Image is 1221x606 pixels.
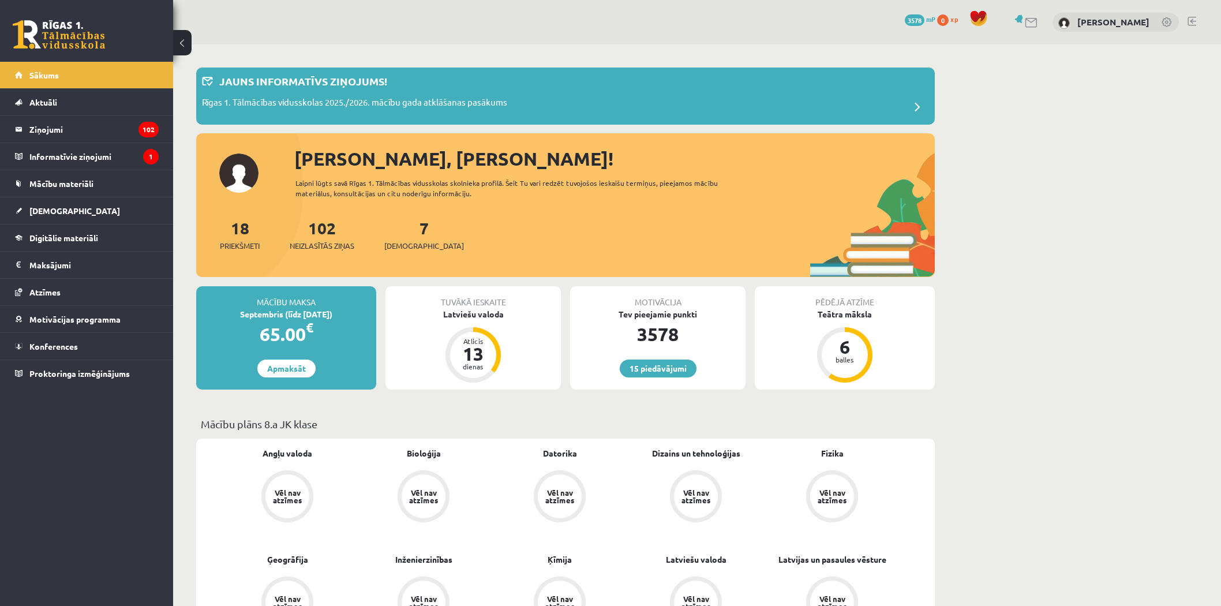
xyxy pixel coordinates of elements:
[395,553,452,566] a: Inženierzinības
[29,205,120,216] span: [DEMOGRAPHIC_DATA]
[15,252,159,278] a: Maksājumi
[905,14,935,24] a: 3578 mP
[257,360,316,377] a: Apmaksāt
[1058,17,1070,29] img: Kārlis Bergs
[295,178,739,199] div: Laipni lūgts savā Rīgas 1. Tālmācības vidusskolas skolnieka profilā. Šeit Tu vari redzēt tuvojošo...
[29,143,159,170] legend: Informatīvie ziņojumi
[202,73,929,119] a: Jauns informatīvs ziņojums! Rīgas 1. Tālmācības vidusskolas 2025./2026. mācību gada atklāšanas pa...
[29,97,57,107] span: Aktuāli
[384,240,464,252] span: [DEMOGRAPHIC_DATA]
[13,20,105,49] a: Rīgas 1. Tālmācības vidusskola
[407,489,440,504] div: Vēl nav atzīmes
[196,320,376,348] div: 65.00
[263,447,312,459] a: Angļu valoda
[492,470,628,525] a: Vēl nav atzīmes
[456,345,490,363] div: 13
[548,553,572,566] a: Ķīmija
[937,14,949,26] span: 0
[196,308,376,320] div: Septembris (līdz [DATE])
[15,360,159,387] a: Proktoringa izmēģinājums
[290,240,354,252] span: Neizlasītās ziņas
[385,308,561,320] div: Latviešu valoda
[29,233,98,243] span: Digitālie materiāli
[827,338,862,356] div: 6
[570,308,746,320] div: Tev pieejamie punkti
[905,14,924,26] span: 3578
[15,89,159,115] a: Aktuāli
[937,14,964,24] a: 0 xp
[355,470,492,525] a: Vēl nav atzīmes
[385,286,561,308] div: Tuvākā ieskaite
[201,416,930,432] p: Mācību plāns 8.a JK klase
[570,286,746,308] div: Motivācija
[29,368,130,379] span: Proktoringa izmēģinājums
[15,170,159,197] a: Mācību materiāli
[652,447,740,459] a: Dizains un tehnoloģijas
[219,73,387,89] p: Jauns informatīvs ziņojums!
[926,14,935,24] span: mP
[29,116,159,143] legend: Ziņojumi
[15,333,159,360] a: Konferences
[294,145,935,173] div: [PERSON_NAME], [PERSON_NAME]!
[29,287,61,297] span: Atzīmes
[755,308,935,384] a: Teātra māksla 6 balles
[456,363,490,370] div: dienas
[290,218,354,252] a: 102Neizlasītās ziņas
[15,116,159,143] a: Ziņojumi102
[15,143,159,170] a: Informatīvie ziņojumi1
[1077,16,1149,28] a: [PERSON_NAME]
[29,314,121,324] span: Motivācijas programma
[950,14,958,24] span: xp
[196,286,376,308] div: Mācību maksa
[219,470,355,525] a: Vēl nav atzīmes
[680,489,712,504] div: Vēl nav atzīmes
[628,470,764,525] a: Vēl nav atzīmes
[29,341,78,351] span: Konferences
[15,197,159,224] a: [DEMOGRAPHIC_DATA]
[29,70,59,80] span: Sākums
[306,319,313,336] span: €
[407,447,441,459] a: Bioloģija
[821,447,844,459] a: Fizika
[544,489,576,504] div: Vēl nav atzīmes
[15,225,159,251] a: Digitālie materiāli
[220,218,260,252] a: 18Priekšmeti
[764,470,900,525] a: Vēl nav atzīmes
[755,286,935,308] div: Pēdējā atzīme
[570,320,746,348] div: 3578
[271,489,304,504] div: Vēl nav atzīmes
[620,360,696,377] a: 15 piedāvājumi
[15,62,159,88] a: Sākums
[202,96,507,112] p: Rīgas 1. Tālmācības vidusskolas 2025./2026. mācību gada atklāšanas pasākums
[816,489,848,504] div: Vēl nav atzīmes
[456,338,490,345] div: Atlicis
[220,240,260,252] span: Priekšmeti
[29,252,159,278] legend: Maksājumi
[827,356,862,363] div: balles
[15,306,159,332] a: Motivācijas programma
[543,447,577,459] a: Datorika
[755,308,935,320] div: Teātra māksla
[29,178,93,189] span: Mācību materiāli
[385,308,561,384] a: Latviešu valoda Atlicis 13 dienas
[267,553,308,566] a: Ģeogrāfija
[384,218,464,252] a: 7[DEMOGRAPHIC_DATA]
[138,122,159,137] i: 102
[666,553,726,566] a: Latviešu valoda
[15,279,159,305] a: Atzīmes
[143,149,159,164] i: 1
[778,553,886,566] a: Latvijas un pasaules vēsture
